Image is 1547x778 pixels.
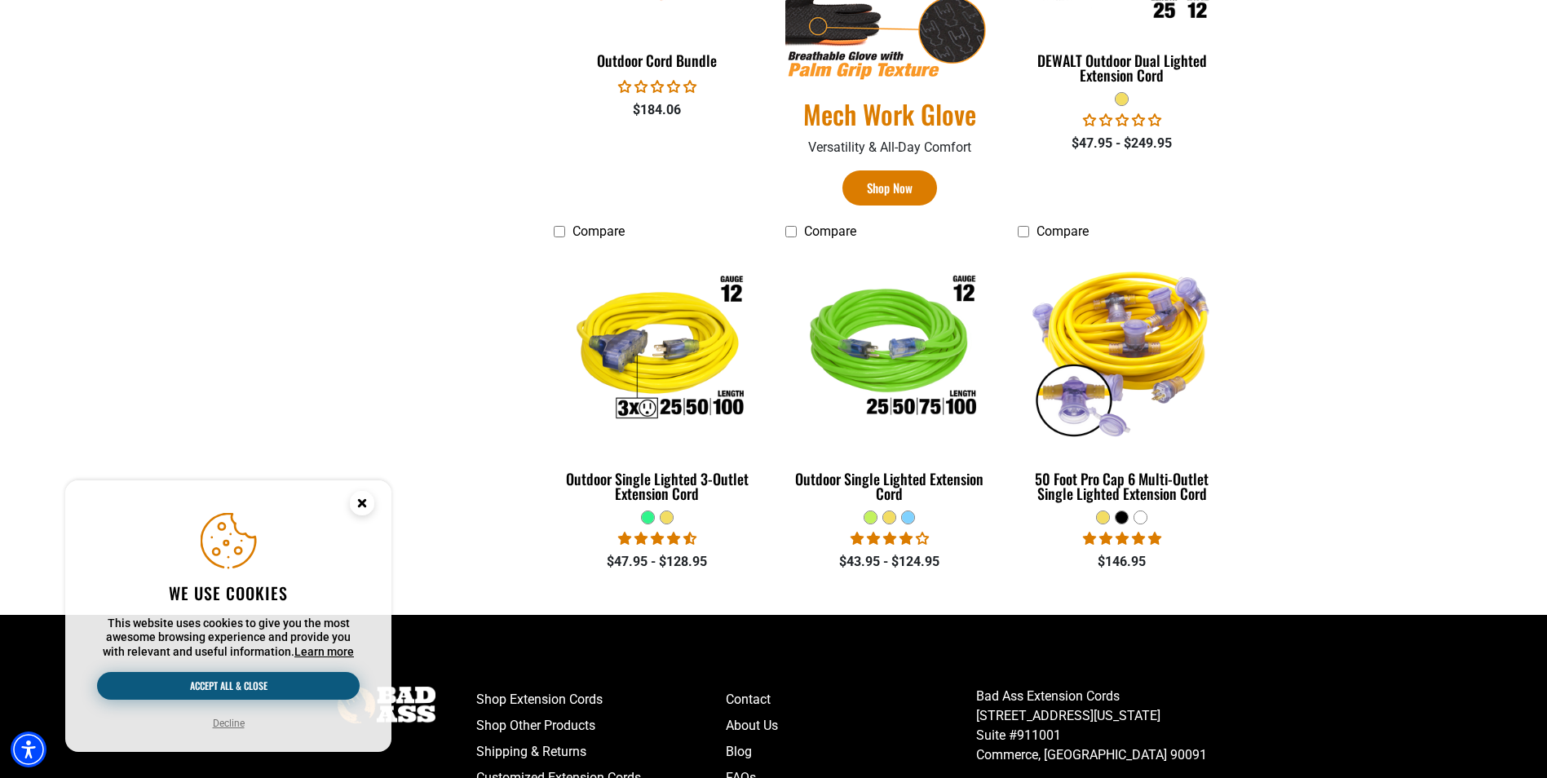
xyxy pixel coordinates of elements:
p: Versatility & All-Day Comfort [785,138,993,157]
div: 50 Foot Pro Cap 6 Multi-Outlet Single Lighted Extension Cord [1018,471,1226,501]
a: Mech Work Glove [785,97,993,131]
span: 4.80 stars [1083,531,1161,546]
div: $47.95 - $249.95 [1018,134,1226,153]
a: About Us [726,713,976,739]
div: $146.95 [1018,552,1226,572]
span: 4.64 stars [618,531,696,546]
a: yellow 50 Foot Pro Cap 6 Multi-Outlet Single Lighted Extension Cord [1018,248,1226,511]
div: $47.95 - $128.95 [554,552,762,572]
a: Blog [726,739,976,765]
a: This website uses cookies to give you the most awesome browsing experience and provide you with r... [294,645,354,658]
p: This website uses cookies to give you the most awesome browsing experience and provide you with r... [97,617,360,660]
div: Accessibility Menu [11,732,46,767]
a: Outdoor Single Lighted 3-Outlet Extension Cord Outdoor Single Lighted 3-Outlet Extension Cord [554,248,762,511]
button: Decline [208,715,250,732]
aside: Cookie Consent [65,480,391,753]
span: Compare [804,223,856,239]
p: Bad Ass Extension Cords [STREET_ADDRESS][US_STATE] Suite #911001 Commerce, [GEOGRAPHIC_DATA] 90091 [976,687,1227,765]
span: 0.00 stars [618,79,696,95]
span: Compare [572,223,625,239]
div: Outdoor Cord Bundle [554,53,762,68]
a: Contact [726,687,976,713]
a: Outdoor Single Lighted Extension Cord Outdoor Single Lighted Extension Cord [785,248,993,511]
a: Shop Other Products [476,713,727,739]
div: DEWALT Outdoor Dual Lighted Extension Cord [1018,53,1226,82]
button: Accept all & close [97,672,360,700]
span: 3.88 stars [851,531,929,546]
img: Outdoor Single Lighted 3-Outlet Extension Cord [555,255,760,443]
img: yellow [1019,255,1225,443]
a: Shop Extension Cords [476,687,727,713]
div: Outdoor Single Lighted Extension Cord [785,471,993,501]
div: $184.06 [554,100,762,120]
span: Compare [1036,223,1089,239]
button: Close this option [333,480,391,531]
img: Outdoor Single Lighted Extension Cord [787,255,992,443]
span: 0.00 stars [1083,113,1161,128]
div: Outdoor Single Lighted 3-Outlet Extension Cord [554,471,762,501]
a: Shop Now [842,170,937,206]
a: Shipping & Returns [476,739,727,765]
div: $43.95 - $124.95 [785,552,993,572]
h2: We use cookies [97,582,360,603]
